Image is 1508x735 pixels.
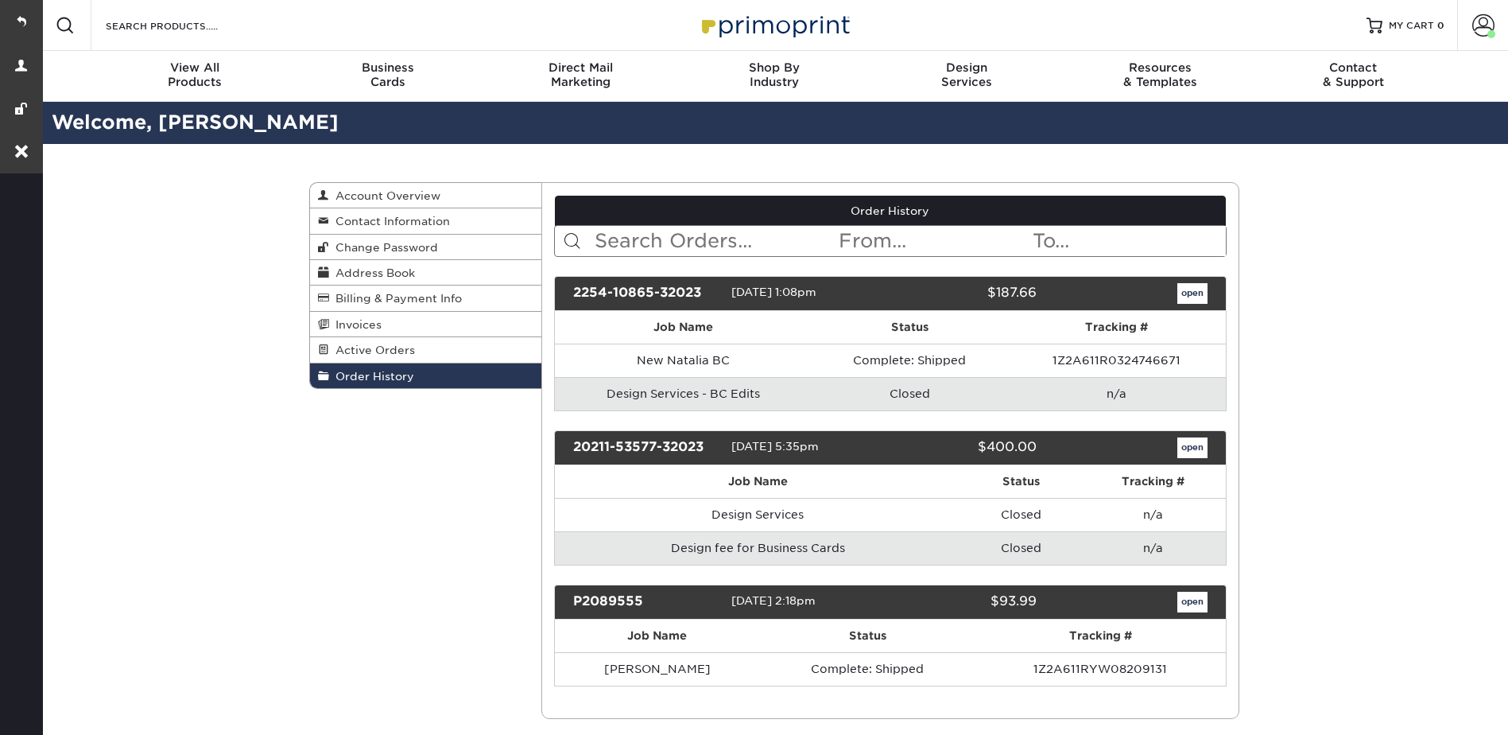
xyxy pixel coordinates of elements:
a: View AllProducts [99,51,292,102]
div: $93.99 [878,592,1049,612]
div: 2254-10865-32023 [561,283,731,304]
td: n/a [1007,377,1226,410]
h2: Welcome, [PERSON_NAME] [40,108,1508,138]
div: & Support [1257,60,1450,89]
a: open [1177,437,1208,458]
th: Tracking # [1007,311,1226,344]
td: 1Z2A611RYW08209131 [975,652,1226,686]
div: Services [870,60,1064,89]
span: Order History [329,370,414,383]
div: $400.00 [878,437,1049,458]
a: open [1177,592,1208,612]
a: Order History [310,364,542,388]
th: Status [812,311,1007,344]
td: Closed [812,377,1007,410]
a: Direct MailMarketing [484,51,677,102]
td: n/a [1081,531,1226,565]
span: Billing & Payment Info [329,292,462,305]
span: [DATE] 2:18pm [731,594,816,607]
div: Cards [291,60,484,89]
span: [DATE] 1:08pm [731,286,816,298]
a: Billing & Payment Info [310,286,542,311]
span: Invoices [329,318,382,331]
span: Business [291,60,484,75]
div: P2089555 [561,592,731,612]
span: Change Password [329,241,438,254]
span: Shop By [677,60,870,75]
td: Complete: Shipped [812,344,1007,377]
img: Primoprint [695,8,854,42]
td: Design fee for Business Cards [555,531,960,565]
a: Resources& Templates [1064,51,1257,102]
th: Job Name [555,620,760,652]
a: Active Orders [310,337,542,363]
td: Design Services [555,498,960,531]
a: Order History [555,196,1226,226]
span: Design [870,60,1064,75]
a: Account Overview [310,183,542,208]
a: Contact& Support [1257,51,1450,102]
div: Products [99,60,292,89]
a: DesignServices [870,51,1064,102]
a: Change Password [310,235,542,260]
span: MY CART [1389,19,1434,33]
span: Contact [1257,60,1450,75]
td: Complete: Shipped [760,652,975,686]
a: Contact Information [310,208,542,234]
a: Shop ByIndustry [677,51,870,102]
td: Closed [960,531,1081,565]
th: Status [960,465,1081,498]
input: From... [837,226,1031,256]
input: Search Orders... [593,226,837,256]
div: Marketing [484,60,677,89]
span: Account Overview [329,189,440,202]
td: Closed [960,498,1081,531]
th: Job Name [555,465,960,498]
span: Address Book [329,266,415,279]
span: Resources [1064,60,1257,75]
div: Industry [677,60,870,89]
div: & Templates [1064,60,1257,89]
span: View All [99,60,292,75]
a: Invoices [310,312,542,337]
div: $187.66 [878,283,1049,304]
td: 1Z2A611R0324746671 [1007,344,1226,377]
span: [DATE] 5:35pm [731,440,819,453]
td: n/a [1081,498,1226,531]
span: Active Orders [329,344,415,356]
input: SEARCH PRODUCTS..... [104,16,259,35]
th: Tracking # [975,620,1226,652]
a: open [1177,283,1208,304]
th: Tracking # [1081,465,1226,498]
span: 0 [1437,20,1444,31]
th: Status [760,620,975,652]
td: [PERSON_NAME] [555,652,760,686]
td: Design Services - BC Edits [555,377,812,410]
div: 20211-53577-32023 [561,437,731,458]
a: Address Book [310,260,542,286]
span: Direct Mail [484,60,677,75]
th: Job Name [555,311,812,344]
input: To... [1031,226,1225,256]
td: New Natalia BC [555,344,812,377]
span: Contact Information [329,215,450,227]
a: BusinessCards [291,51,484,102]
